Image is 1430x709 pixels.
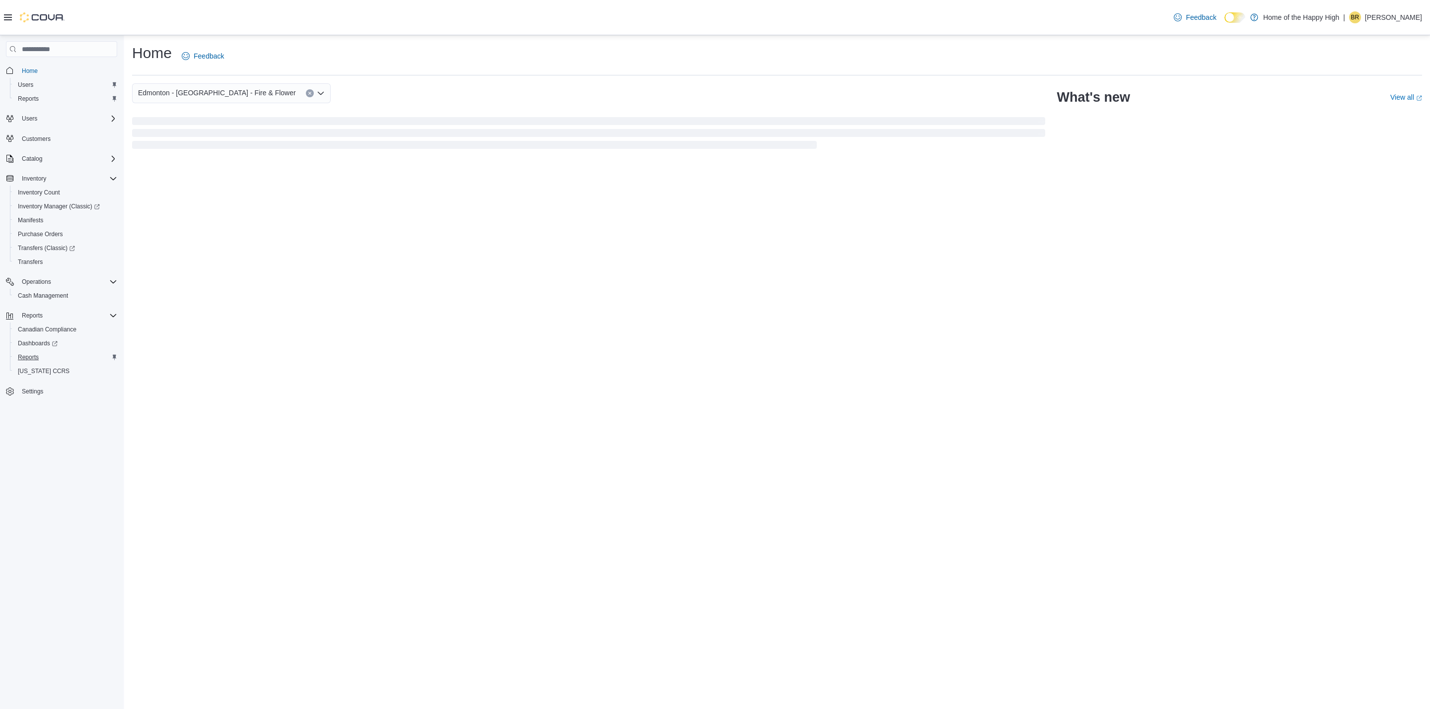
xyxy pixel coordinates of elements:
span: Home [18,64,117,76]
button: Users [18,113,41,125]
button: [US_STATE] CCRS [10,364,121,378]
button: Reports [10,92,121,106]
span: Manifests [18,216,43,224]
a: Feedback [1170,7,1220,27]
span: Inventory [22,175,46,183]
button: Home [2,63,121,77]
a: View allExternal link [1390,93,1422,101]
span: Catalog [18,153,117,165]
span: Purchase Orders [18,230,63,238]
button: Canadian Compliance [10,322,121,336]
button: Users [2,112,121,126]
img: Cova [20,12,65,22]
svg: External link [1416,95,1422,101]
span: Customers [18,132,117,145]
span: Users [22,115,37,123]
span: Catalog [22,155,42,163]
span: Loading [132,119,1045,151]
button: Transfers [10,255,121,269]
span: Transfers (Classic) [14,242,117,254]
a: Home [18,65,42,77]
span: Users [14,79,117,91]
button: Users [10,78,121,92]
div: Branden Rowsell [1349,11,1361,23]
p: Home of the Happy High [1263,11,1339,23]
span: Inventory [18,173,117,185]
a: Reports [14,93,43,105]
button: Operations [2,275,121,289]
nav: Complex example [6,59,117,424]
a: Transfers [14,256,47,268]
a: Purchase Orders [14,228,67,240]
span: Reports [18,95,39,103]
p: | [1343,11,1345,23]
span: Reports [14,351,117,363]
button: Cash Management [10,289,121,303]
span: [US_STATE] CCRS [18,367,70,375]
span: Cash Management [14,290,117,302]
a: Canadian Compliance [14,323,80,335]
span: Inventory Count [14,187,117,198]
span: BR [1351,11,1359,23]
span: Users [18,113,117,125]
a: Transfers (Classic) [14,242,79,254]
a: Users [14,79,37,91]
a: Transfers (Classic) [10,241,121,255]
span: Transfers [14,256,117,268]
span: Purchase Orders [14,228,117,240]
button: Catalog [18,153,46,165]
span: Reports [18,353,39,361]
a: Customers [18,133,55,145]
span: Reports [14,93,117,105]
span: Inventory Manager (Classic) [14,200,117,212]
span: Dashboards [18,339,58,347]
a: Dashboards [14,337,62,349]
button: Inventory [18,173,50,185]
h1: Home [132,43,172,63]
a: Inventory Manager (Classic) [10,199,121,213]
a: Settings [18,386,47,397]
button: Inventory Count [10,186,121,199]
span: Washington CCRS [14,365,117,377]
a: Inventory Manager (Classic) [14,200,104,212]
button: Purchase Orders [10,227,121,241]
h2: What's new [1057,89,1130,105]
button: Settings [2,384,121,398]
span: Feedback [194,51,224,61]
span: Canadian Compliance [14,323,117,335]
a: [US_STATE] CCRS [14,365,73,377]
button: Inventory [2,172,121,186]
button: Manifests [10,213,121,227]
button: Clear input [306,89,314,97]
a: Inventory Count [14,187,64,198]
span: Home [22,67,38,75]
span: Reports [22,312,43,320]
span: Settings [18,385,117,397]
button: Customers [2,131,121,146]
button: Operations [18,276,55,288]
span: Operations [18,276,117,288]
a: Dashboards [10,336,121,350]
button: Reports [18,310,47,322]
button: Reports [10,350,121,364]
span: Inventory Manager (Classic) [18,202,100,210]
span: Reports [18,310,117,322]
a: Reports [14,351,43,363]
span: Canadian Compliance [18,325,76,333]
input: Dark Mode [1224,12,1245,23]
span: Users [18,81,33,89]
button: Catalog [2,152,121,166]
button: Reports [2,309,121,322]
span: Edmonton - [GEOGRAPHIC_DATA] - Fire & Flower [138,87,296,99]
a: Manifests [14,214,47,226]
button: Open list of options [317,89,325,97]
a: Feedback [178,46,228,66]
span: Transfers (Classic) [18,244,75,252]
span: Customers [22,135,51,143]
a: Cash Management [14,290,72,302]
p: [PERSON_NAME] [1365,11,1422,23]
span: Dashboards [14,337,117,349]
span: Cash Management [18,292,68,300]
span: Inventory Count [18,189,60,196]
